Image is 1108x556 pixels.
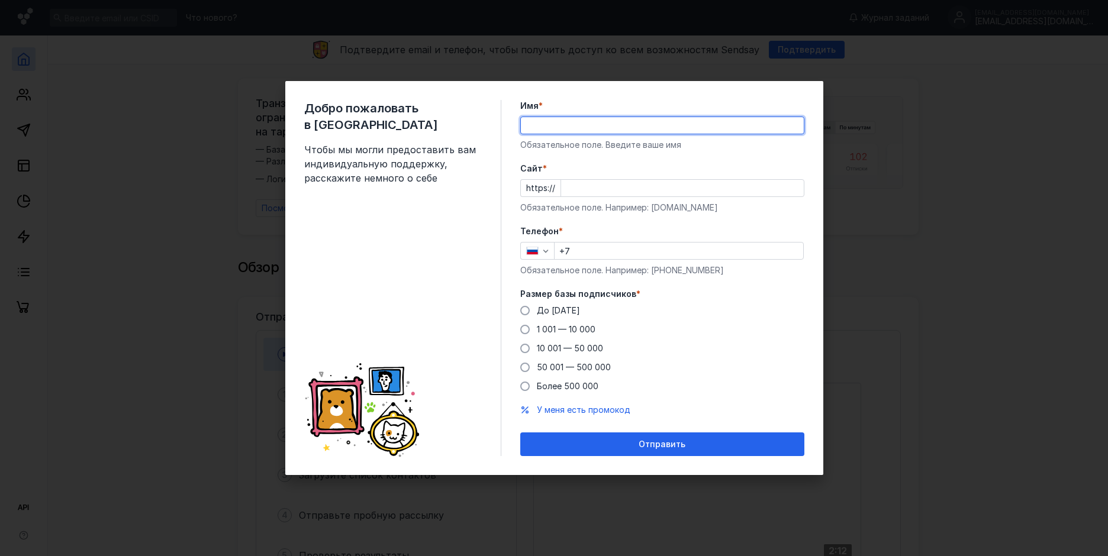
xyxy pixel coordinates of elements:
span: Cайт [520,163,543,174]
span: До [DATE] [537,305,580,315]
span: Размер базы подписчиков [520,288,636,300]
span: 10 001 — 50 000 [537,343,603,353]
span: Отправить [639,439,685,450]
div: Обязательное поле. Например: [PHONE_NUMBER] [520,264,804,276]
span: Более 500 000 [537,381,598,391]
button: У меня есть промокод [537,404,630,416]
button: Отправить [520,432,804,456]
span: Телефон [520,225,559,237]
span: 50 001 — 500 000 [537,362,611,372]
span: Имя [520,100,539,112]
span: У меня есть промокод [537,405,630,415]
span: Чтобы мы могли предоставить вам индивидуальную поддержку, расскажите немного о себе [304,143,482,185]
div: Обязательное поле. Введите ваше имя [520,139,804,151]
div: Обязательное поле. Например: [DOMAIN_NAME] [520,202,804,214]
span: Добро пожаловать в [GEOGRAPHIC_DATA] [304,100,482,133]
span: 1 001 — 10 000 [537,324,595,334]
